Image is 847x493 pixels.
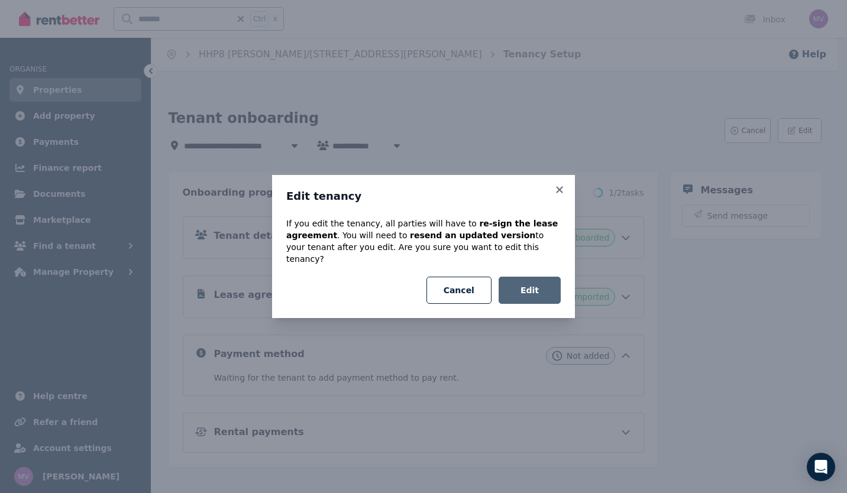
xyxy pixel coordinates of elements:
[286,189,561,203] h3: Edit tenancy
[410,231,535,240] b: resend an updated version
[426,277,492,304] button: Cancel
[807,453,835,481] div: Open Intercom Messenger
[286,218,561,265] p: If you edit the tenancy, all parties will have to . You will need to to your tenant after you edi...
[499,277,561,304] button: Edit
